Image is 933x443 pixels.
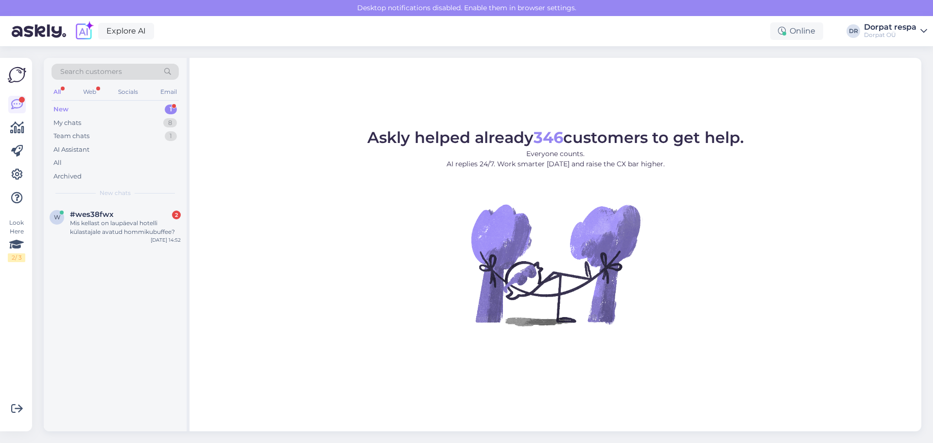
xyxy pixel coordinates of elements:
div: 8 [163,118,177,128]
div: Mis kellast on laupäeval hotelli külastajale avatud hommikubuffee? [70,219,181,236]
p: Everyone counts. AI replies 24/7. Work smarter [DATE] and raise the CX bar higher. [367,149,744,169]
div: Socials [116,86,140,98]
div: 1 [165,131,177,141]
div: Team chats [53,131,89,141]
div: New [53,105,69,114]
img: Askly Logo [8,66,26,84]
div: All [53,158,62,168]
div: Look Here [8,218,25,262]
div: Email [158,86,179,98]
b: 346 [534,128,563,147]
div: All [52,86,63,98]
div: Dorpat OÜ [864,31,916,39]
div: Online [770,22,823,40]
span: Askly helped already customers to get help. [367,128,744,147]
img: explore-ai [74,21,94,41]
span: New chats [100,189,131,197]
div: [DATE] 14:52 [151,236,181,244]
div: Web [81,86,98,98]
span: #wes38fwx [70,210,114,219]
a: Explore AI [98,23,154,39]
img: No Chat active [468,177,643,352]
span: w [54,213,60,221]
div: AI Assistant [53,145,89,155]
div: My chats [53,118,81,128]
div: 2 / 3 [8,253,25,262]
div: Archived [53,172,82,181]
span: Search customers [60,67,122,77]
a: Dorpat respaDorpat OÜ [864,23,927,39]
div: DR [847,24,860,38]
div: Dorpat respa [864,23,916,31]
div: 2 [172,211,181,219]
div: 1 [165,105,177,114]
